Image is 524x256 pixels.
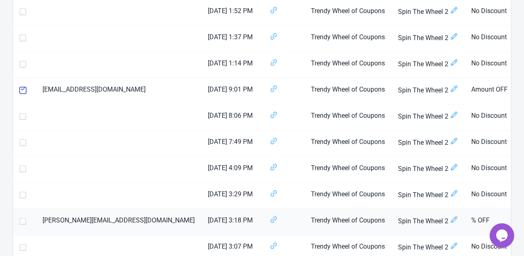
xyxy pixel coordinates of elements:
td: Trendy Wheel of Coupons [304,26,391,52]
td: No Discount [465,26,519,52]
td: No Discount [465,157,519,183]
td: No Discount [465,183,519,209]
td: Trendy Wheel of Coupons [304,130,391,157]
span: Spin The Wheel 2 [398,242,458,253]
span: Spin The Wheel 2 [398,216,458,227]
td: [PERSON_NAME][EMAIL_ADDRESS][DOMAIN_NAME] [36,209,201,235]
td: [DATE] 1:14 PM [201,52,263,78]
td: [DATE] 3:29 PM [201,183,263,209]
td: [DATE] 1:37 PM [201,26,263,52]
iframe: chat widget [490,223,516,248]
td: [DATE] 7:49 PM [201,130,263,157]
td: Trendy Wheel of Coupons [304,209,391,235]
span: Spin The Wheel 2 [398,32,458,43]
span: Spin The Wheel 2 [398,163,458,174]
td: [DATE] 3:18 PM [201,209,263,235]
span: Spin The Wheel 2 [398,6,458,17]
td: Amount OFF [465,78,519,104]
td: [DATE] 8:06 PM [201,104,263,130]
td: Trendy Wheel of Coupons [304,157,391,183]
span: Spin The Wheel 2 [398,189,458,200]
td: Trendy Wheel of Coupons [304,78,391,104]
span: Spin The Wheel 2 [398,111,458,122]
td: % OFF [465,209,519,235]
td: No Discount [465,130,519,157]
td: Trendy Wheel of Coupons [304,52,391,78]
td: [DATE] 4:09 PM [201,157,263,183]
td: Trendy Wheel of Coupons [304,104,391,130]
span: Spin The Wheel 2 [398,58,458,70]
td: Trendy Wheel of Coupons [304,183,391,209]
td: [DATE] 9:01 PM [201,78,263,104]
td: No Discount [465,52,519,78]
span: Spin The Wheel 2 [398,85,458,96]
span: Spin The Wheel 2 [398,137,458,148]
td: [EMAIL_ADDRESS][DOMAIN_NAME] [36,78,201,104]
td: No Discount [465,104,519,130]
